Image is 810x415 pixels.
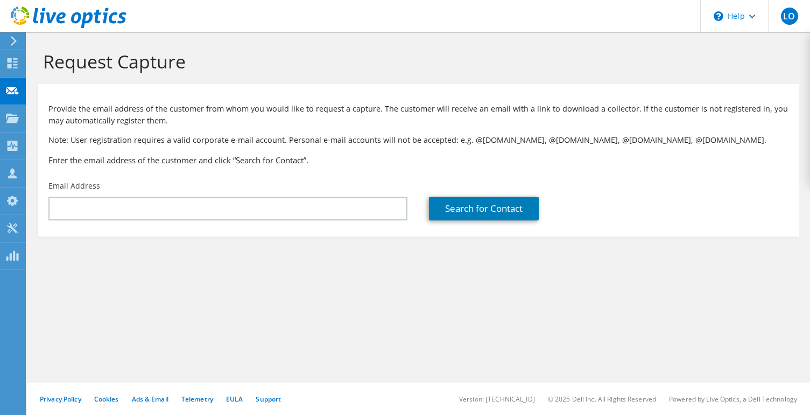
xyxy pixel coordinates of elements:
p: Provide the email address of the customer from whom you would like to request a capture. The cust... [48,103,788,127]
span: LO [781,8,798,25]
p: Note: User registration requires a valid corporate e-mail account. Personal e-mail accounts will ... [48,134,788,146]
h3: Enter the email address of the customer and click “Search for Contact”. [48,154,788,166]
a: Support [256,395,281,404]
a: Telemetry [181,395,213,404]
a: Ads & Email [132,395,168,404]
a: Cookies [94,395,119,404]
a: Privacy Policy [40,395,81,404]
label: Email Address [48,181,100,191]
li: Version: [TECHNICAL_ID] [459,395,535,404]
h1: Request Capture [43,50,788,73]
li: © 2025 Dell Inc. All Rights Reserved [548,395,656,404]
a: EULA [226,395,243,404]
li: Powered by Live Optics, a Dell Technology [669,395,797,404]
svg: \n [714,11,723,21]
a: Search for Contact [429,197,539,220]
